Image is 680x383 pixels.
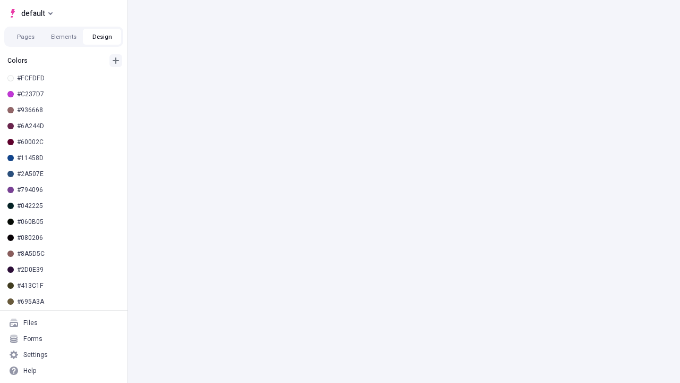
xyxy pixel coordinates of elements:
[17,90,119,98] div: #C237D7
[17,218,119,226] div: #060B05
[17,202,119,210] div: #042225
[17,106,119,114] div: #936668
[17,297,119,306] div: #695A3A
[17,281,119,290] div: #413C1F
[23,351,48,359] div: Settings
[17,186,119,194] div: #794096
[17,74,119,82] div: #FCFDFD
[17,265,119,274] div: #2D0E39
[17,234,119,242] div: #080206
[17,122,119,130] div: #6A244D
[6,29,45,45] button: Pages
[17,154,119,162] div: #11458D
[17,170,119,178] div: #2A507E
[7,56,105,65] div: Colors
[23,319,38,327] div: Files
[45,29,83,45] button: Elements
[21,7,45,20] span: default
[17,249,119,258] div: #8A5D5C
[17,138,119,146] div: #60002C
[23,367,37,375] div: Help
[4,5,57,21] button: Select site
[23,335,42,343] div: Forms
[83,29,121,45] button: Design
